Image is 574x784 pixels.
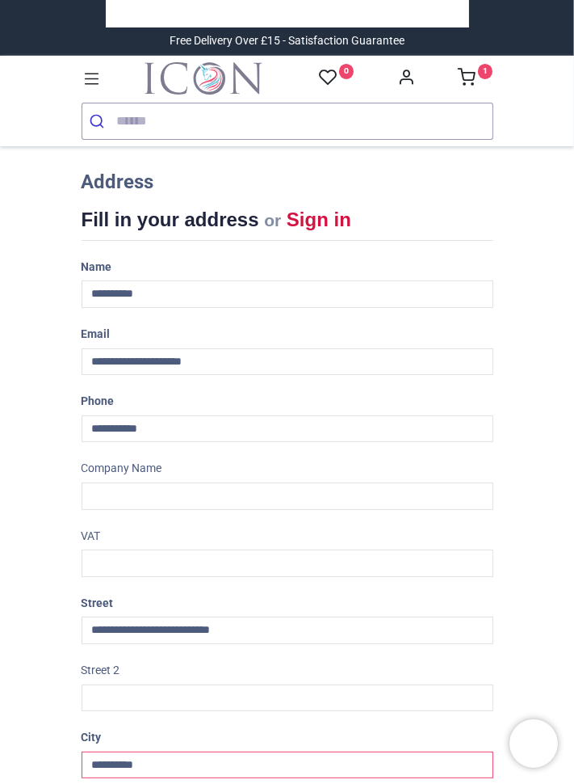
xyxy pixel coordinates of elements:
[82,590,114,618] label: Street
[478,64,493,79] sup: 1
[82,169,154,196] div: Address
[145,62,262,95] img: Icon Wall Stickers
[397,73,415,86] a: Account Info
[458,73,493,86] a: 1
[264,211,281,230] small: or
[82,523,101,550] label: VAT
[82,254,112,281] label: Name
[82,388,115,415] label: Phone
[82,455,162,483] label: Company Name
[82,657,120,685] label: Street 2
[82,321,111,348] label: Email
[82,209,259,230] span: Fill in your address
[287,209,351,230] a: Sign in
[94,165,481,200] a: Address
[145,62,262,95] a: Logo of Icon Wall Stickers
[339,64,354,79] sup: 0
[319,68,354,88] a: 0
[82,103,117,139] button: Submit
[118,6,457,22] iframe: Customer reviews powered by Trustpilot
[509,719,558,768] iframe: Brevo live chat
[170,33,404,49] div: Free Delivery Over £15 - Satisfaction Guarantee
[82,724,102,752] label: City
